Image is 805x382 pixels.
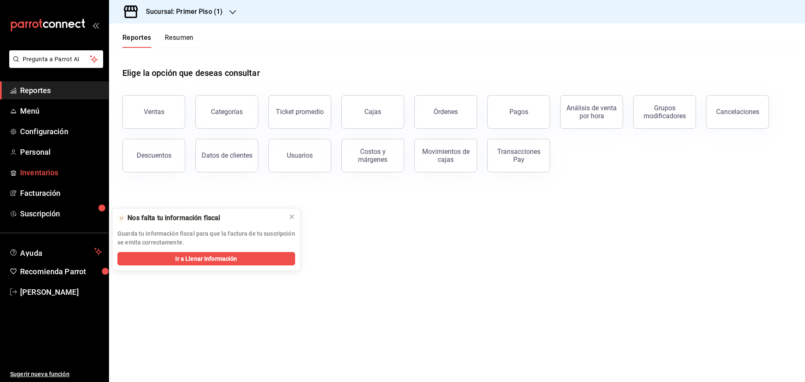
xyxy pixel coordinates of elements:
[122,139,185,172] button: Descuentos
[195,139,258,172] button: Datos de clientes
[20,266,102,277] span: Recomienda Parrot
[268,139,331,172] button: Usuarios
[23,55,90,64] span: Pregunta a Parrot AI
[20,85,102,96] span: Reportes
[117,252,295,265] button: Ir a Llenar Información
[716,108,759,116] div: Cancelaciones
[6,61,103,70] a: Pregunta a Parrot AI
[137,151,171,159] div: Descuentos
[364,107,382,117] div: Cajas
[211,108,243,116] div: Categorías
[122,34,194,48] div: navigation tabs
[10,370,102,379] span: Sugerir nueva función
[487,139,550,172] button: Transacciones Pay
[347,148,399,164] div: Costos y márgenes
[20,105,102,117] span: Menú
[420,148,472,164] div: Movimientos de cajas
[276,108,324,116] div: Ticket promedio
[341,95,404,129] a: Cajas
[493,148,545,164] div: Transacciones Pay
[414,139,477,172] button: Movimientos de cajas
[139,7,223,17] h3: Sucursal: Primer Piso (1)
[117,229,295,247] p: Guarda tu información fiscal para que la factura de tu suscripción se emita correctamente.
[144,108,164,116] div: Ventas
[20,146,102,158] span: Personal
[122,34,151,48] button: Reportes
[706,95,769,129] button: Cancelaciones
[287,151,313,159] div: Usuarios
[165,34,194,48] button: Resumen
[122,95,185,129] button: Ventas
[175,255,237,263] span: Ir a Llenar Información
[195,95,258,129] button: Categorías
[509,108,528,116] div: Pagos
[633,95,696,129] button: Grupos modificadores
[117,213,282,223] div: 🫥 Nos falta tu información fiscal
[434,108,458,116] div: Órdenes
[122,67,260,79] h1: Elige la opción que deseas consultar
[202,151,252,159] div: Datos de clientes
[560,95,623,129] button: Análisis de venta por hora
[20,187,102,199] span: Facturación
[268,95,331,129] button: Ticket promedio
[639,104,691,120] div: Grupos modificadores
[20,247,91,257] span: Ayuda
[341,139,404,172] button: Costos y márgenes
[92,22,99,29] button: open_drawer_menu
[20,126,102,137] span: Configuración
[414,95,477,129] button: Órdenes
[20,208,102,219] span: Suscripción
[9,50,103,68] button: Pregunta a Parrot AI
[20,286,102,298] span: [PERSON_NAME]
[487,95,550,129] button: Pagos
[566,104,618,120] div: Análisis de venta por hora
[20,167,102,178] span: Inventarios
